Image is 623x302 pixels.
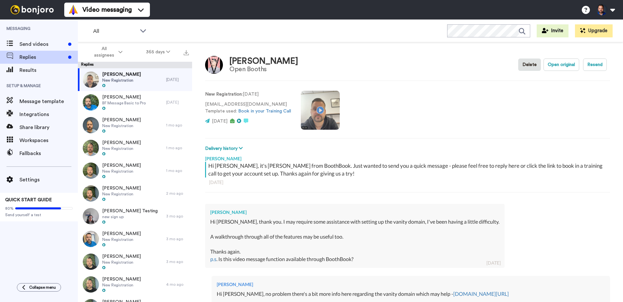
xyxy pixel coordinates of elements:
img: ec474950-96a1-4567-a489-ca4b8bb9c565-thumb.jpg [83,208,99,224]
span: New Registration [102,191,141,197]
a: [PERSON_NAME]New Registration2 mo ago [78,182,192,205]
a: [PERSON_NAME]New Registration4 mo ago [78,273,192,296]
strong: New Registration [205,92,242,97]
img: bj-logo-header-white.svg [8,5,56,14]
span: new sign up [102,214,158,219]
div: 2 mo ago [166,191,189,196]
span: Replies [19,53,66,61]
span: [PERSON_NAME] [102,71,141,78]
button: Upgrade [575,24,613,37]
div: 1 mo ago [166,168,189,173]
span: Integrations [19,111,78,118]
a: [PERSON_NAME]New Registration3 mo ago [78,250,192,273]
a: [PERSON_NAME] Testingnew sign up3 mo ago [78,205,192,228]
div: [DATE] [486,260,501,266]
div: 3 mo ago [166,259,189,264]
img: vm-color.svg [68,5,79,15]
p: : [DATE] [205,91,291,98]
span: [PERSON_NAME] [102,253,141,260]
button: 365 days [134,46,182,58]
img: aace3058-71bc-417e-8e24-766c364202fa-thumb.jpg [83,140,99,156]
a: [PERSON_NAME]BF Message Basic to Pro[DATE] [78,91,192,114]
div: 1 mo ago [166,145,189,151]
img: 9507dcc8-c21c-4da0-bd3d-fd210005145c-thumb.jpg [83,185,99,202]
p: [EMAIL_ADDRESS][DOMAIN_NAME] Template used: [205,101,291,115]
div: 4 mo ago [166,282,189,287]
a: [PERSON_NAME]New Registration[DATE] [78,68,192,91]
span: Fallbacks [19,150,78,157]
img: 48d20f44-f495-44b5-a6d7-1abd13c628c4-thumb.jpg [83,117,99,133]
div: [PERSON_NAME] [210,209,499,216]
a: p.s [210,256,216,262]
button: Invite [537,24,568,37]
img: e5e86eb7-e2f0-4414-a373-9edc8c9e923d-thumb.jpg [83,276,99,293]
span: New Registration [102,123,141,128]
img: cabf69cf-4245-45c0-bbf1-015420147f5e-thumb.jpg [83,94,99,111]
div: [DATE] [166,100,189,105]
a: [PERSON_NAME]New Registration3 mo ago [78,228,192,250]
img: 976edb14-3aa0-44e8-9458-88445308bf56-thumb.jpg [83,72,99,88]
span: Message template [19,98,78,105]
a: Book in your Training Call [238,109,291,113]
span: Share library [19,124,78,131]
span: All [93,27,137,35]
span: Collapse menu [29,285,56,290]
span: Settings [19,176,78,184]
span: Send yourself a test [5,212,73,217]
div: . Is this video message function available through BoothBook? [210,256,499,263]
span: [PERSON_NAME] [102,162,141,169]
button: Delivery history [205,145,245,152]
button: Export all results that match these filters now. [182,47,191,57]
span: Workspaces [19,137,78,144]
button: Resend [583,59,607,71]
div: [DATE] [209,179,606,186]
span: New Registration [102,237,141,242]
span: [PERSON_NAME] [102,117,141,123]
span: New Registration [102,282,141,288]
div: 3 mo ago [166,214,189,219]
span: Results [19,66,78,74]
img: Image of Chris Wong [205,56,223,74]
img: export.svg [184,50,189,55]
div: Hi [PERSON_NAME], it's [PERSON_NAME] from BoothBook. Just wanted to send you a quick message - pl... [208,162,608,177]
span: 80% [5,206,14,211]
span: New Registration [102,169,141,174]
div: Open Booths [229,66,298,73]
img: 3b87d20e-45b0-4443-a944-6df32195c85f-thumb.jpg [83,254,99,270]
a: [PERSON_NAME]New Registration1 mo ago [78,114,192,137]
span: New Registration [102,78,141,83]
span: [PERSON_NAME] [102,139,141,146]
div: 3 mo ago [166,236,189,242]
span: QUICK START GUIDE [5,198,52,202]
span: [PERSON_NAME] [102,230,141,237]
button: Open original [544,59,579,71]
span: All assignees [91,46,117,59]
span: [DATE] [212,119,227,124]
div: [PERSON_NAME] [205,152,610,162]
a: [PERSON_NAME]New Registration1 mo ago [78,159,192,182]
div: [PERSON_NAME] [229,57,298,66]
span: BF Message Basic to Pro [102,100,146,106]
img: 87e090d4-493b-4f3d-befa-50e96bb6cb32-thumb.jpg [83,163,99,179]
span: Video messaging [82,5,132,14]
div: Replies [78,62,192,68]
div: [PERSON_NAME] [217,281,605,288]
button: Delete [518,59,541,71]
a: [PERSON_NAME]New Registration1 mo ago [78,137,192,159]
div: [DATE] [166,77,189,82]
div: 1 mo ago [166,123,189,128]
span: [PERSON_NAME] [102,185,141,191]
span: [PERSON_NAME] Testing [102,208,158,214]
button: Collapse menu [17,283,61,292]
button: All assignees [79,43,134,61]
a: [DOMAIN_NAME][URL] [453,291,509,297]
span: New Registration [102,260,141,265]
span: [PERSON_NAME] [102,276,141,282]
span: Send videos [19,40,66,48]
img: 840ce18e-9a61-4fbe-ac12-4e29b5f0b0e3-thumb.jpg [83,231,99,247]
span: [PERSON_NAME] [102,94,146,100]
div: Hi [PERSON_NAME], thank you. I may require some assistance with setting up the vanity domain, I'v... [210,218,499,255]
span: New Registration [102,146,141,151]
